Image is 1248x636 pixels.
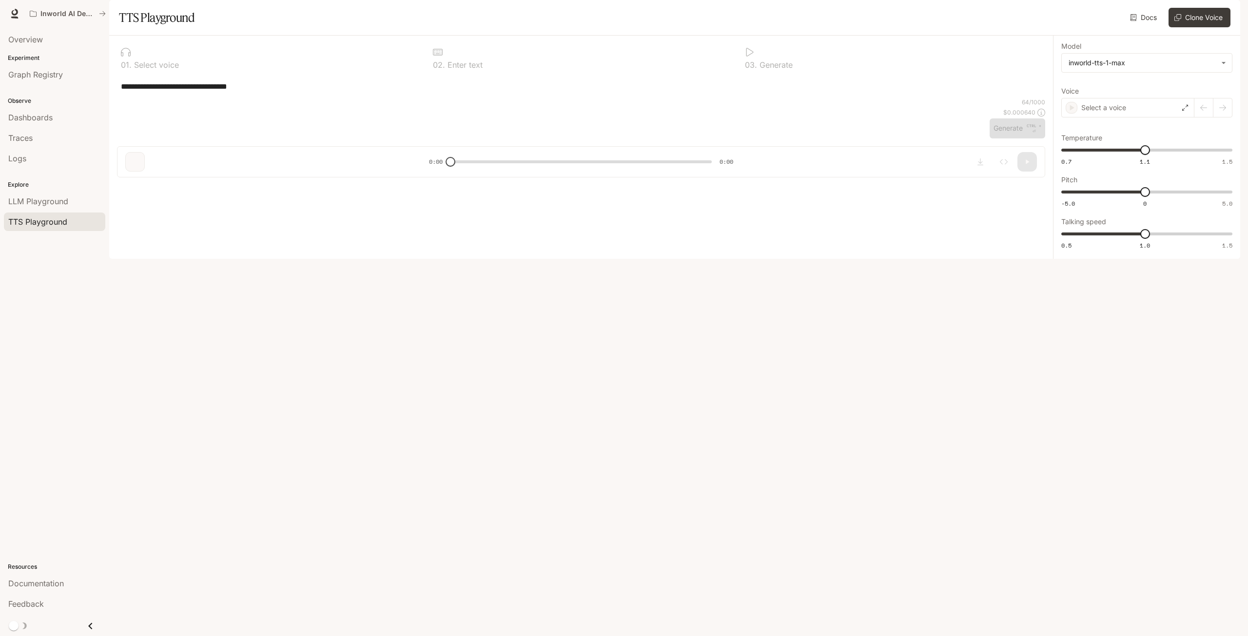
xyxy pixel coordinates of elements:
span: 1.0 [1140,241,1150,250]
div: inworld-tts-1-max [1062,54,1232,72]
p: 0 1 . [121,61,132,69]
a: Docs [1128,8,1161,27]
p: 0 2 . [433,61,445,69]
p: Enter text [445,61,483,69]
span: 1.1 [1140,157,1150,166]
span: 0.7 [1061,157,1072,166]
p: $ 0.000640 [1003,108,1035,116]
div: inworld-tts-1-max [1069,58,1216,68]
p: Generate [757,61,793,69]
p: 0 3 . [745,61,757,69]
span: 1.5 [1222,157,1232,166]
h1: TTS Playground [119,8,195,27]
p: Model [1061,43,1081,50]
p: Select voice [132,61,179,69]
p: Select a voice [1081,103,1126,113]
p: 64 / 1000 [1022,98,1045,106]
button: Clone Voice [1169,8,1230,27]
span: 0 [1143,199,1147,208]
span: 0.5 [1061,241,1072,250]
p: Talking speed [1061,218,1106,225]
span: -5.0 [1061,199,1075,208]
p: Voice [1061,88,1079,95]
span: 1.5 [1222,241,1232,250]
p: Temperature [1061,135,1102,141]
p: Pitch [1061,176,1077,183]
button: All workspaces [25,4,110,23]
p: Inworld AI Demos [40,10,95,18]
span: 5.0 [1222,199,1232,208]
